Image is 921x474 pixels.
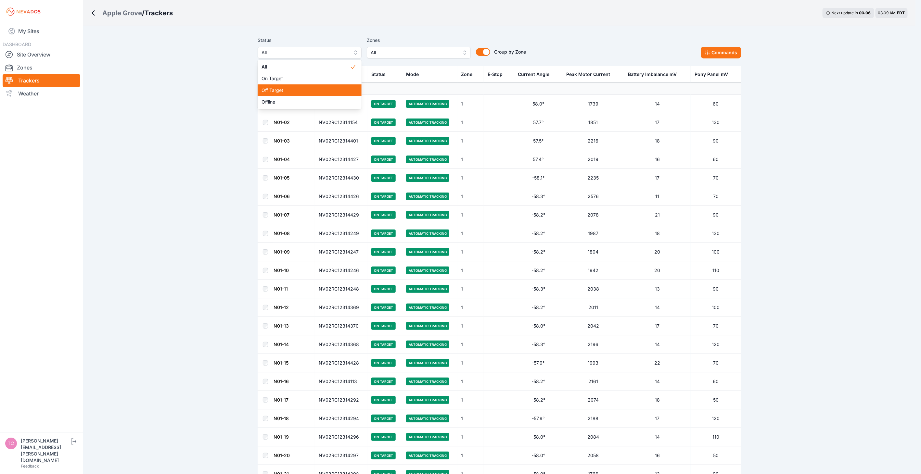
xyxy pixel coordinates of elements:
[262,75,350,82] span: On Target
[262,99,350,105] span: Offline
[262,49,349,56] span: All
[262,87,350,94] span: Off Target
[262,64,350,70] span: All
[258,47,362,58] button: All
[258,60,362,109] div: All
